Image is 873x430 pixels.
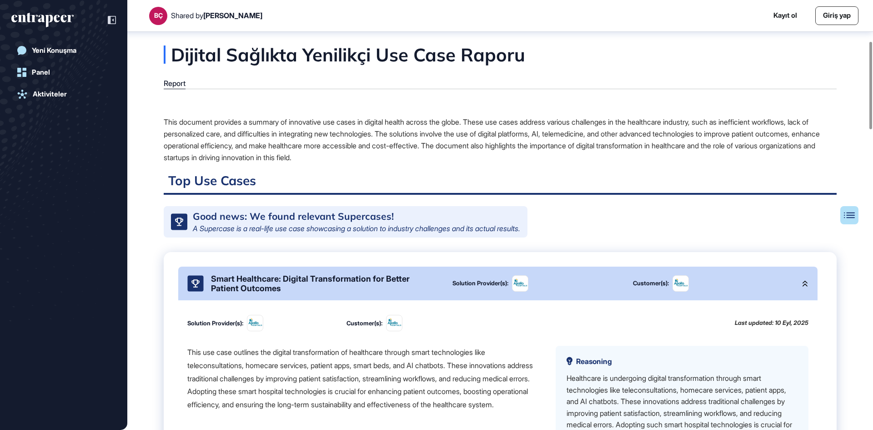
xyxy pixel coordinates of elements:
div: Smart Healthcare: Digital Transformation for Better Patient Outcomes [211,274,438,293]
div: Shared by [171,11,262,20]
div: BÇ [154,12,163,19]
div: Panel [32,68,50,76]
img: image [512,276,528,291]
div: Dijital Sağlıkta Yenilikçi Use Case Raporu [164,46,616,64]
a: Giriş yap [815,6,858,25]
span: Reasoning [576,358,612,365]
div: A Supercase is a real-life use case showcasing a solution to industry challenges and its actual r... [193,225,520,232]
div: Yeni Konuşma [32,46,76,55]
img: Apollo Hospitals Enterprise-logo [673,276,688,291]
div: Solution Provider(s): [452,280,508,286]
div: This document provides a summary of innovative use cases in digital health across the globe. Thes... [164,116,837,163]
div: Report [164,79,186,88]
div: entrapeer-logo [11,13,74,27]
div: This use case outlines the digital transformation of healthcare through smart technologies like t... [187,346,541,411]
img: image [247,315,263,331]
h2: Top Use Cases [164,172,837,195]
div: Solution Provider(s): [187,320,243,326]
div: Aktiviteler [33,90,67,98]
img: Apollo Hospitals Enterprise-logo [386,315,402,331]
div: Good news: We found relevant Supercases! [193,212,394,221]
span: [PERSON_NAME] [203,11,262,20]
div: Customer(s): [633,280,669,286]
div: Last updated: 10 Eyl, 2025 [735,319,808,326]
a: Kayıt ol [773,10,797,21]
div: Customer(s): [346,320,382,326]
